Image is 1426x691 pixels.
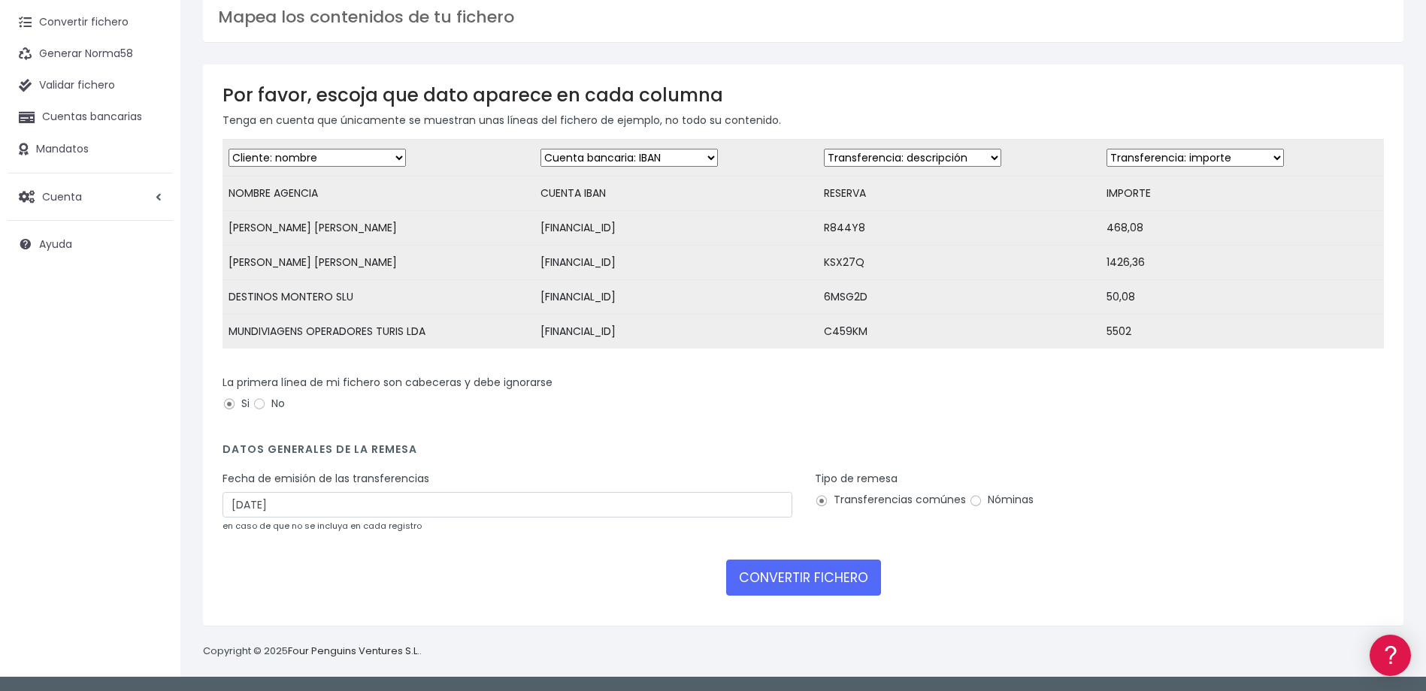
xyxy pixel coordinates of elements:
span: Cuenta [42,189,82,204]
td: MUNDIVIAGENS OPERADORES TURIS LDA [223,315,534,349]
button: Contáctanos [15,402,286,428]
a: Generar Norma58 [8,38,173,70]
a: Mandatos [8,134,173,165]
td: DESTINOS MONTERO SLU [223,280,534,315]
a: Videotutoriales [15,237,286,260]
a: Perfiles de empresas [15,260,286,283]
td: IMPORTE [1101,177,1384,211]
td: 50,08 [1101,280,1384,315]
td: [FINANCIAL_ID] [534,315,818,349]
td: [PERSON_NAME] [PERSON_NAME] [223,211,534,246]
td: RESERVA [818,177,1101,211]
button: CONVERTIR FICHERO [726,560,881,596]
p: Tenga en cuenta que únicamente se muestran unas líneas del fichero de ejemplo, no todo su contenido. [223,112,1384,128]
div: Información general [15,104,286,119]
a: Información general [15,128,286,151]
h3: Por favor, escoja que dato aparece en cada columna [223,84,1384,106]
a: API [15,384,286,407]
label: La primera línea de mi fichero son cabeceras y debe ignorarse [223,375,553,391]
span: Ayuda [39,237,72,252]
td: NOMBRE AGENCIA [223,177,534,211]
td: [FINANCIAL_ID] [534,246,818,280]
a: Cuenta [8,181,173,213]
td: [FINANCIAL_ID] [534,280,818,315]
label: Tipo de remesa [815,471,898,487]
label: Transferencias comúnes [815,492,966,508]
a: Validar fichero [8,70,173,101]
h3: Mapea los contenidos de tu fichero [218,8,1388,27]
td: R844Y8 [818,211,1101,246]
a: Problemas habituales [15,213,286,237]
td: [FINANCIAL_ID] [534,211,818,246]
a: Convertir fichero [8,7,173,38]
td: [PERSON_NAME] [PERSON_NAME] [223,246,534,280]
a: Cuentas bancarias [8,101,173,133]
p: Copyright © 2025 . [203,644,422,659]
a: Four Penguins Ventures S.L. [288,644,419,658]
td: 6MSG2D [818,280,1101,315]
td: 468,08 [1101,211,1384,246]
label: Nóminas [969,492,1034,508]
td: C459KM [818,315,1101,349]
label: Si [223,396,250,412]
div: Programadores [15,361,286,375]
a: General [15,322,286,345]
div: Facturación [15,298,286,312]
a: Ayuda [8,228,173,260]
td: 1426,36 [1101,246,1384,280]
label: Fecha de emisión de las transferencias [223,471,429,487]
td: CUENTA IBAN [534,177,818,211]
a: Formatos [15,190,286,213]
div: Convertir ficheros [15,166,286,180]
td: KSX27Q [818,246,1101,280]
h4: Datos generales de la remesa [223,443,1384,463]
label: No [253,396,285,412]
a: POWERED BY ENCHANT [207,433,289,447]
td: 5502 [1101,315,1384,349]
small: en caso de que no se incluya en cada registro [223,520,422,532]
